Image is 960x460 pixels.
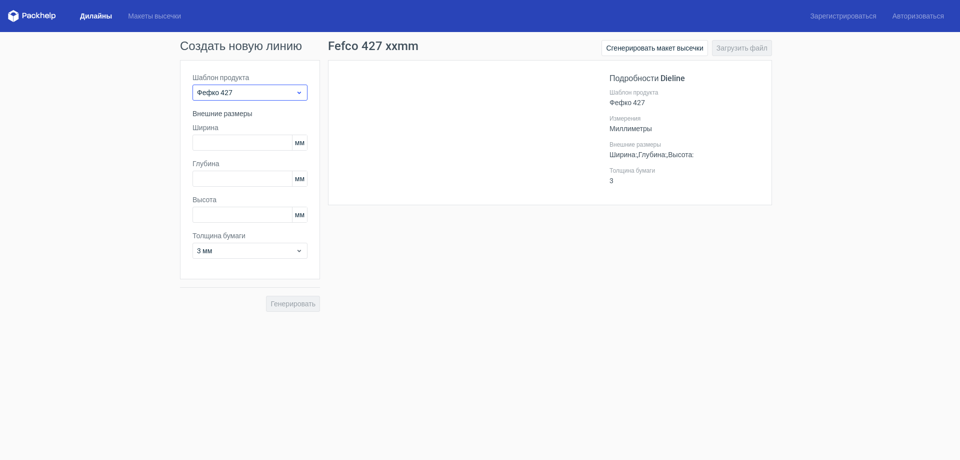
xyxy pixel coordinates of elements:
[609,141,661,148] font: Внешние размеры
[128,12,181,20] font: Макеты высечки
[295,139,304,147] font: мм
[328,39,418,53] font: Fefco 427 xxmm
[197,89,232,97] font: Фефко 427
[606,44,703,52] font: Сгенерировать макет высечки
[609,151,635,159] font: Ширина
[609,115,640,122] font: Измерения
[180,39,302,53] font: Создать новую линию
[192,196,216,204] font: Высота
[666,151,668,159] font: ,
[665,151,666,159] font: :
[192,160,219,168] font: Глубина
[192,74,249,82] font: Шаблон продукта
[668,151,692,159] font: Высота
[197,247,212,255] font: 3 мм
[80,12,112,20] font: Дилайны
[692,151,693,159] font: :
[609,74,685,83] font: Подробности Dieline
[192,232,245,240] font: Толщина бумаги
[609,177,613,185] font: 3
[192,110,252,118] font: Внешние размеры
[884,11,952,21] a: Авторизоваться
[295,175,304,183] font: мм
[609,125,652,133] font: Миллиметры
[609,99,645,107] font: Фефко 427
[638,151,665,159] font: Глубина
[120,11,189,21] a: Макеты высечки
[609,167,655,174] font: Толщина бумаги
[637,151,638,159] font: ,
[609,89,658,96] font: Шаблон продукта
[192,124,218,132] font: Ширина
[810,12,876,20] font: Зарегистрироваться
[635,151,637,159] font: :
[601,40,707,56] a: Сгенерировать макет высечки
[892,12,944,20] font: Авторизоваться
[802,11,884,21] a: Зарегистрироваться
[72,11,120,21] a: Дилайны
[295,211,304,219] font: мм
